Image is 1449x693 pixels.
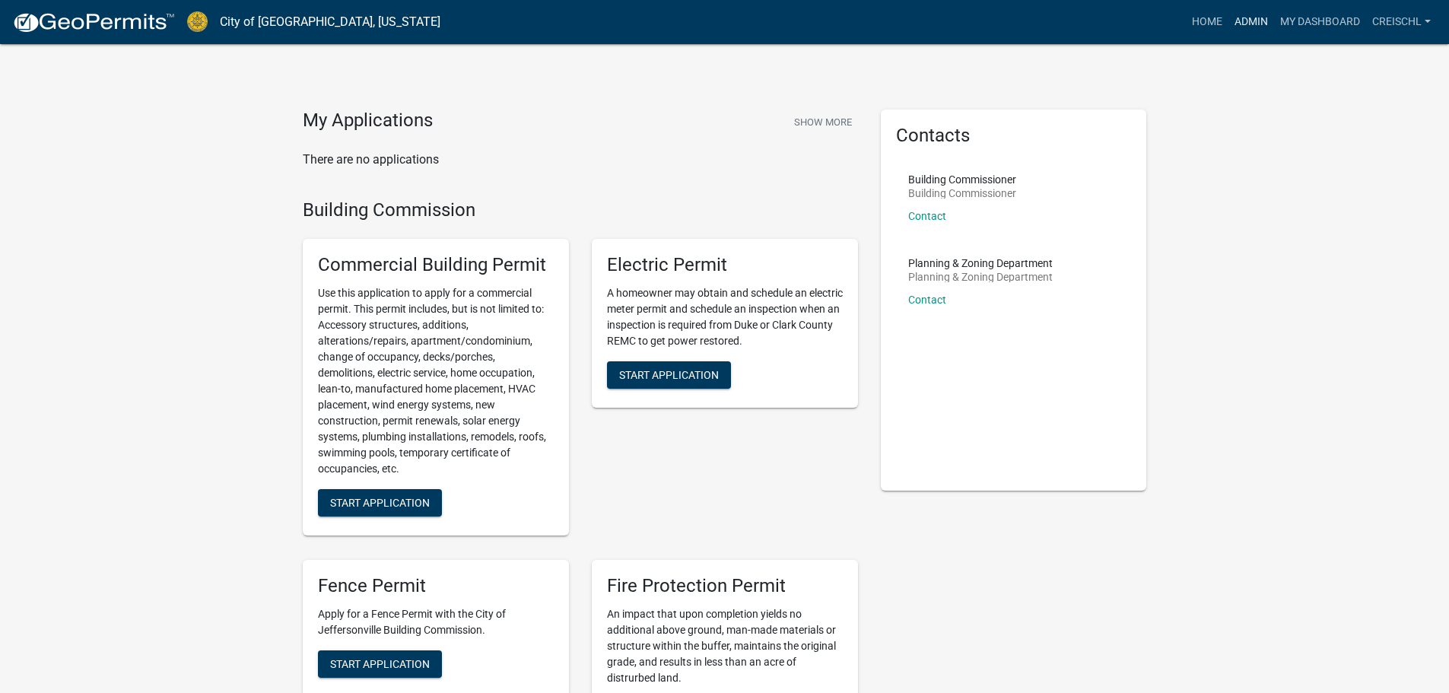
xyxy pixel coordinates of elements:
a: Contact [908,210,946,222]
h5: Contacts [896,125,1132,147]
button: Start Application [607,361,731,389]
p: An impact that upon completion yields no additional above ground, man-made materials or structure... [607,606,843,686]
p: There are no applications [303,151,858,169]
a: Contact [908,294,946,306]
button: Show More [788,110,858,135]
a: My Dashboard [1274,8,1366,37]
p: Planning & Zoning Department [908,272,1053,282]
button: Start Application [318,489,442,517]
h4: My Applications [303,110,433,132]
span: Start Application [330,497,430,509]
a: creischl [1366,8,1437,37]
h5: Commercial Building Permit [318,254,554,276]
p: Apply for a Fence Permit with the City of Jeffersonville Building Commission. [318,606,554,638]
h5: Fire Protection Permit [607,575,843,597]
h5: Electric Permit [607,254,843,276]
span: Start Application [330,657,430,669]
h4: Building Commission [303,199,858,221]
h5: Fence Permit [318,575,554,597]
p: Building Commissioner [908,188,1016,199]
span: Start Application [619,369,719,381]
a: Admin [1228,8,1274,37]
button: Start Application [318,650,442,678]
p: Use this application to apply for a commercial permit. This permit includes, but is not limited t... [318,285,554,477]
p: A homeowner may obtain and schedule an electric meter permit and schedule an inspection when an i... [607,285,843,349]
img: City of Jeffersonville, Indiana [187,11,208,32]
a: City of [GEOGRAPHIC_DATA], [US_STATE] [220,9,440,35]
p: Building Commissioner [908,174,1016,185]
a: Home [1186,8,1228,37]
p: Planning & Zoning Department [908,258,1053,269]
